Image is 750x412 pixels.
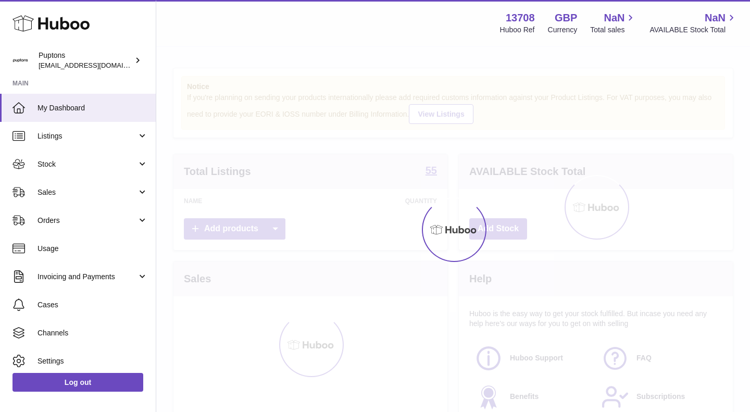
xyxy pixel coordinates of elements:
strong: GBP [555,11,577,25]
span: Total sales [590,25,636,35]
span: Settings [37,356,148,366]
strong: 13708 [506,11,535,25]
span: Orders [37,216,137,226]
span: [EMAIL_ADDRESS][DOMAIN_NAME] [39,61,153,69]
span: Stock [37,159,137,169]
span: Invoicing and Payments [37,272,137,282]
div: Huboo Ref [500,25,535,35]
span: Channels [37,328,148,338]
span: NaN [705,11,726,25]
span: Sales [37,188,137,197]
a: NaN Total sales [590,11,636,35]
div: Puptons [39,51,132,70]
span: AVAILABLE Stock Total [649,25,737,35]
span: Usage [37,244,148,254]
img: hello@puptons.com [12,53,28,68]
span: Listings [37,131,137,141]
div: Currency [548,25,578,35]
a: Log out [12,373,143,392]
span: My Dashboard [37,103,148,113]
a: NaN AVAILABLE Stock Total [649,11,737,35]
span: Cases [37,300,148,310]
span: NaN [604,11,624,25]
